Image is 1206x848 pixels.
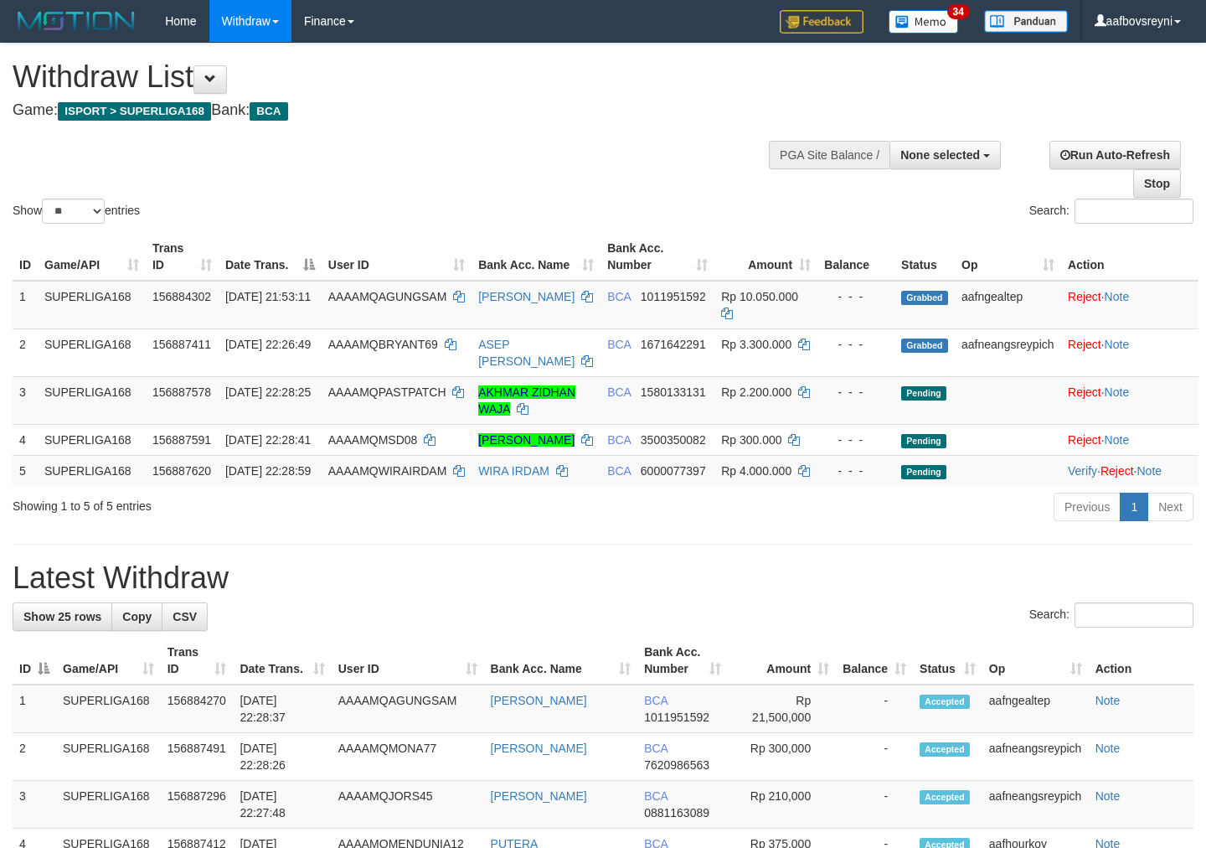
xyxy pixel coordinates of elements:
span: 156884302 [152,290,211,303]
span: Pending [901,465,946,479]
td: 156887296 [161,781,234,829]
span: Rp 4.000.000 [721,464,791,478]
span: BCA [644,694,667,707]
a: Stop [1133,169,1181,198]
span: Grabbed [901,291,948,305]
span: Rp 2.200.000 [721,385,791,399]
span: BCA [250,102,287,121]
a: Show 25 rows [13,602,112,631]
div: - - - [824,288,888,305]
td: Rp 300,000 [728,733,837,781]
a: Copy [111,602,162,631]
a: Run Auto-Refresh [1049,141,1181,169]
th: ID: activate to sort column descending [13,637,56,685]
th: Game/API: activate to sort column ascending [56,637,161,685]
td: 2 [13,328,38,376]
h1: Latest Withdraw [13,561,1193,595]
td: AAAAMQJORS45 [332,781,484,829]
td: 5 [13,455,38,486]
th: Status: activate to sort column ascending [913,637,982,685]
td: · [1061,281,1198,329]
td: 1 [13,281,38,329]
input: Search: [1075,602,1193,628]
a: ASEP [PERSON_NAME] [478,338,575,368]
td: SUPERLIGA168 [56,781,161,829]
span: Copy 3500350082 to clipboard [641,433,706,447]
span: ISPORT > SUPERLIGA168 [58,102,211,121]
th: Date Trans.: activate to sort column descending [219,233,322,281]
a: [PERSON_NAME] [491,694,587,707]
h4: Game: Bank: [13,102,787,119]
span: BCA [607,433,631,447]
a: CSV [162,602,208,631]
span: Grabbed [901,339,948,353]
td: 156887491 [161,733,234,781]
td: SUPERLIGA168 [38,424,146,455]
label: Show entries [13,199,140,224]
td: SUPERLIGA168 [38,328,146,376]
a: [PERSON_NAME] [478,433,575,447]
img: panduan.png [984,10,1068,33]
span: 156887411 [152,338,211,351]
th: Bank Acc. Number: activate to sort column ascending [600,233,714,281]
span: BCA [644,742,667,755]
span: AAAAMQAGUNGSAM [328,290,447,303]
td: aafneangsreypich [982,733,1089,781]
a: Note [1095,742,1121,755]
th: Date Trans.: activate to sort column ascending [233,637,331,685]
span: [DATE] 22:28:59 [225,464,311,478]
td: · [1061,328,1198,376]
td: 3 [13,781,56,829]
span: 34 [947,4,970,19]
a: Previous [1054,493,1121,521]
span: AAAAMQWIRAIRDAM [328,464,447,478]
th: Amount: activate to sort column ascending [714,233,817,281]
th: Balance [817,233,894,281]
a: Verify [1068,464,1097,478]
a: Note [1105,338,1130,351]
span: Accepted [920,695,970,709]
td: - [836,781,913,829]
td: 3 [13,376,38,424]
a: Note [1105,385,1130,399]
span: Pending [901,434,946,448]
th: Amount: activate to sort column ascending [728,637,837,685]
span: Rp 300.000 [721,433,781,447]
span: Copy 0881163089 to clipboard [644,806,709,820]
span: AAAAMQMSD08 [328,433,418,447]
span: 156887620 [152,464,211,478]
th: Bank Acc. Name: activate to sort column ascending [472,233,600,281]
td: AAAAMQAGUNGSAM [332,685,484,733]
span: BCA [607,385,631,399]
td: 156884270 [161,685,234,733]
span: Copy [122,610,152,623]
a: Reject [1068,338,1101,351]
label: Search: [1029,602,1193,628]
th: ID [13,233,38,281]
a: [PERSON_NAME] [478,290,575,303]
th: Bank Acc. Number: activate to sort column ascending [637,637,728,685]
img: Button%20Memo.svg [889,10,959,34]
a: AKHMAR ZIDHAN WAJA [478,385,575,416]
h1: Withdraw List [13,60,787,94]
th: Op: activate to sort column ascending [955,233,1061,281]
span: Copy 1011951592 to clipboard [641,290,706,303]
td: aafngealtep [982,685,1089,733]
span: Rp 3.300.000 [721,338,791,351]
a: [PERSON_NAME] [491,789,587,803]
div: - - - [824,384,888,401]
th: User ID: activate to sort column ascending [322,233,472,281]
th: Status [894,233,955,281]
span: 156887591 [152,433,211,447]
a: Next [1147,493,1193,521]
div: Showing 1 to 5 of 5 entries [13,491,490,514]
a: Note [1105,433,1130,447]
td: 4 [13,424,38,455]
span: Copy 1671642291 to clipboard [641,338,706,351]
span: [DATE] 22:28:25 [225,385,311,399]
span: Accepted [920,790,970,804]
td: - [836,733,913,781]
span: BCA [607,290,631,303]
td: aafngealtep [955,281,1061,329]
span: CSV [173,610,197,623]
